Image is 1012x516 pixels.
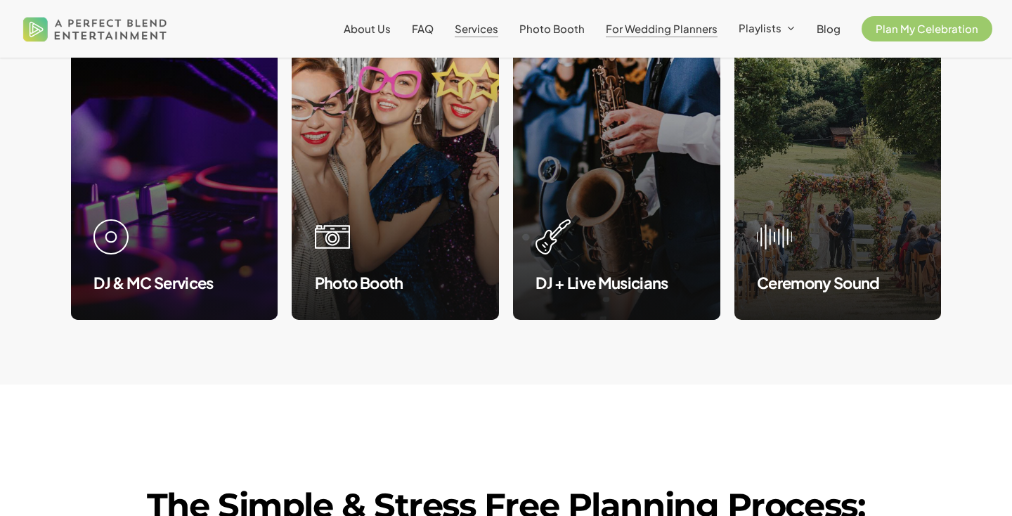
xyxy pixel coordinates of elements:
a: For Wedding Planners [606,23,718,34]
a: Blog [817,23,841,34]
span: Services [455,22,498,35]
span: For Wedding Planners [606,22,718,35]
span: FAQ [412,22,434,35]
img: A Perfect Blend Entertainment [20,6,171,52]
a: Services [455,23,498,34]
a: Photo Booth [519,23,585,34]
a: About Us [344,23,391,34]
span: Playlists [739,21,781,34]
span: Photo Booth [519,22,585,35]
span: Blog [817,22,841,35]
span: About Us [344,22,391,35]
span: Plan My Celebration [876,22,978,35]
a: FAQ [412,23,434,34]
a: Plan My Celebration [862,23,992,34]
a: Playlists [739,22,796,35]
